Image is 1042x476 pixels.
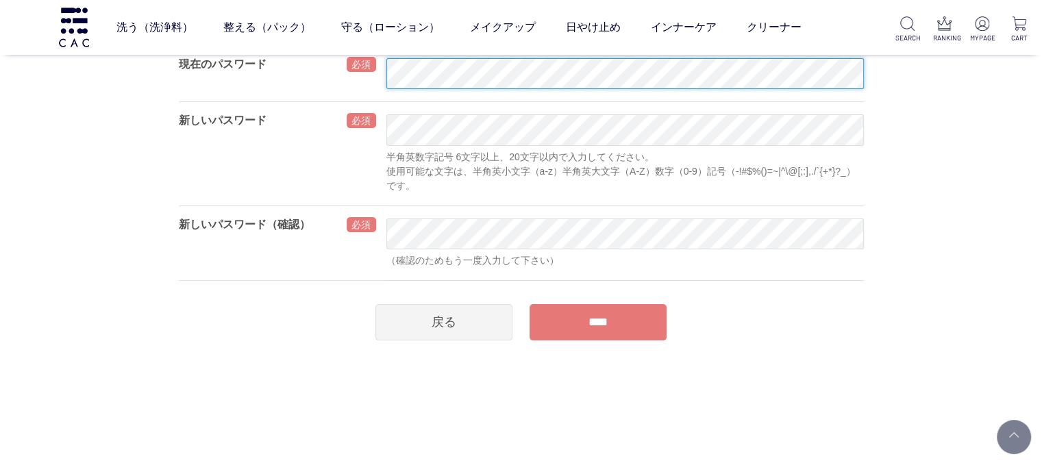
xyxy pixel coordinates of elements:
[386,253,864,268] div: （確認のためもう一度入力して下さい）
[341,8,440,47] a: 守る（ローション）
[116,8,193,47] a: 洗う（洗浄料）
[747,8,802,47] a: クリーナー
[223,8,311,47] a: 整える（パック）
[895,33,919,43] p: SEARCH
[386,150,864,193] div: 半角英数字記号 6文字以上、20文字以内で入力してください。 使用可能な文字は、半角英小文字（a-z）半角英大文字（A-Z）数字（0-9）記号（-!#$%()=~|^\@[;:],./`{+*}...
[470,8,536,47] a: メイクアップ
[179,218,310,230] label: 新しいパスワード（確認）
[933,16,957,43] a: RANKING
[179,114,266,126] label: 新しいパスワード
[895,16,919,43] a: SEARCH
[651,8,717,47] a: インナーケア
[970,16,994,43] a: MYPAGE
[1007,16,1031,43] a: CART
[375,304,512,340] a: 戻る
[970,33,994,43] p: MYPAGE
[566,8,621,47] a: 日やけ止め
[933,33,957,43] p: RANKING
[57,8,91,47] img: logo
[1007,33,1031,43] p: CART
